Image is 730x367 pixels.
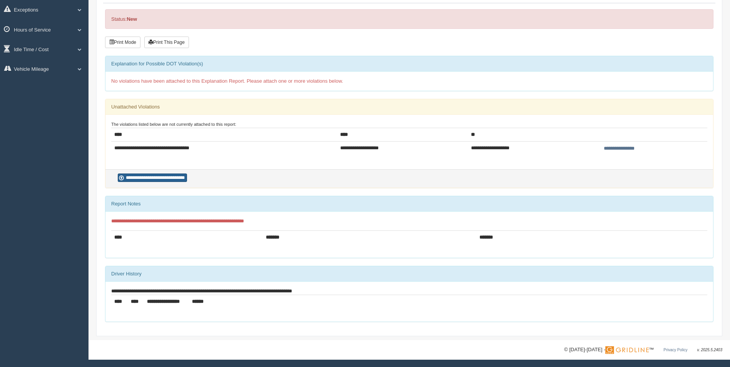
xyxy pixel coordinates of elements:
div: Unattached Violations [105,99,713,115]
div: Report Notes [105,196,713,212]
div: Explanation for Possible DOT Violation(s) [105,56,713,72]
span: No violations have been attached to this Explanation Report. Please attach one or more violations... [111,78,343,84]
div: © [DATE]-[DATE] - ™ [564,346,722,354]
img: Gridline [605,346,649,354]
button: Print This Page [144,37,189,48]
button: Print Mode [105,37,140,48]
div: Status: [105,9,713,29]
a: Privacy Policy [663,348,687,352]
strong: New [127,16,137,22]
div: Driver History [105,266,713,282]
span: v. 2025.5.2403 [697,348,722,352]
small: The violations listed below are not currently attached to this report: [111,122,236,127]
